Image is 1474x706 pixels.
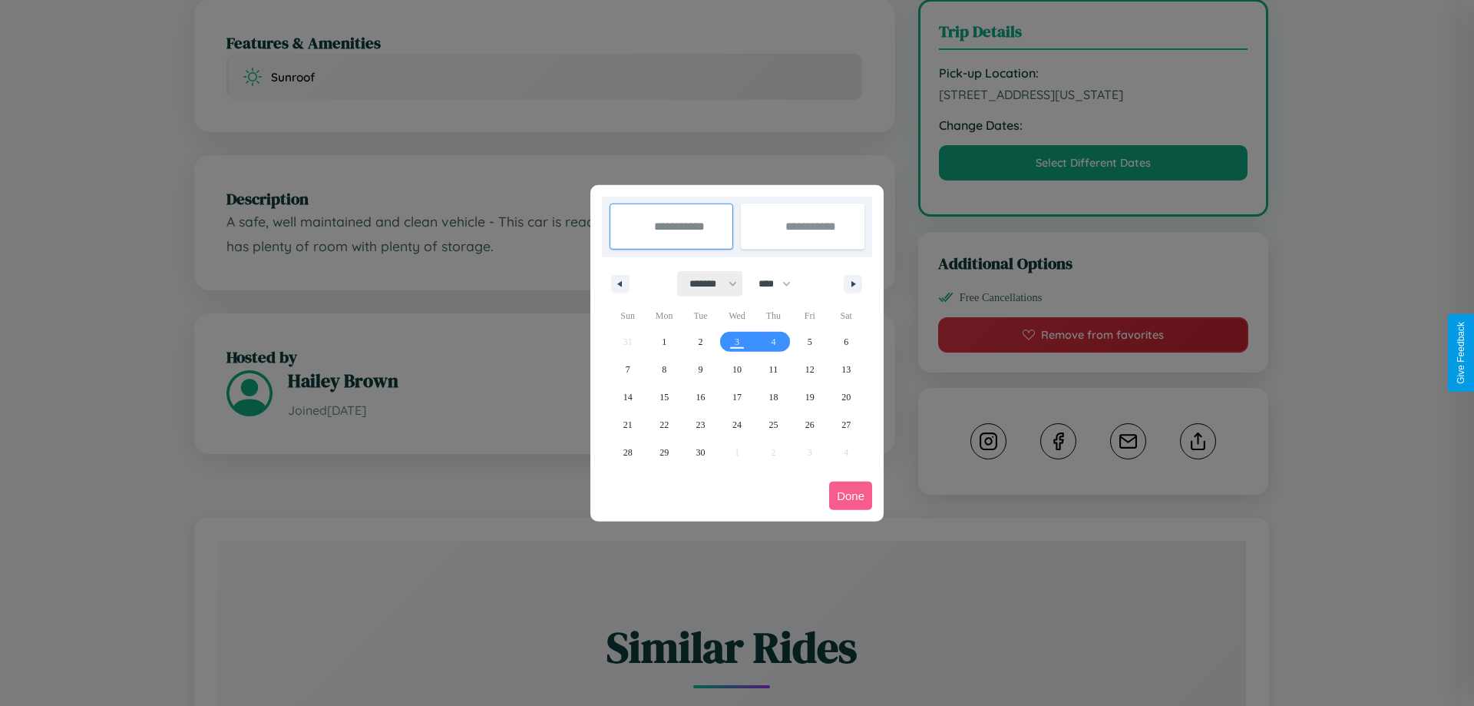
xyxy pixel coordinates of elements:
button: 26 [792,411,828,439]
span: 26 [805,411,815,439]
span: Mon [646,303,682,328]
button: 4 [755,328,792,356]
button: 27 [828,411,864,439]
span: 27 [841,411,851,439]
span: Sun [610,303,646,328]
span: 18 [768,383,778,411]
button: 13 [828,356,864,383]
span: 21 [623,411,633,439]
button: 18 [755,383,792,411]
button: 10 [719,356,755,383]
span: 20 [841,383,851,411]
div: Give Feedback [1456,322,1466,384]
button: 30 [682,439,719,466]
span: 8 [662,356,666,383]
span: 1 [662,328,666,356]
span: 6 [844,328,848,356]
button: 14 [610,383,646,411]
span: 16 [696,383,706,411]
button: 19 [792,383,828,411]
span: 10 [732,356,742,383]
button: 20 [828,383,864,411]
button: 17 [719,383,755,411]
span: Tue [682,303,719,328]
span: 30 [696,439,706,466]
span: Sat [828,303,864,328]
span: 25 [768,411,778,439]
span: Fri [792,303,828,328]
button: 15 [646,383,682,411]
button: 12 [792,356,828,383]
span: 23 [696,411,706,439]
button: 21 [610,411,646,439]
button: 22 [646,411,682,439]
span: 29 [659,439,669,466]
button: 23 [682,411,719,439]
button: 2 [682,328,719,356]
button: 3 [719,328,755,356]
span: 19 [805,383,815,411]
button: 28 [610,439,646,466]
span: 3 [735,328,739,356]
span: 2 [699,328,703,356]
span: 22 [659,411,669,439]
span: 15 [659,383,669,411]
span: 28 [623,439,633,466]
span: 4 [771,328,775,356]
button: 11 [755,356,792,383]
span: 13 [841,356,851,383]
span: 24 [732,411,742,439]
button: 7 [610,356,646,383]
button: 29 [646,439,682,466]
span: 5 [808,328,812,356]
span: 17 [732,383,742,411]
button: 25 [755,411,792,439]
span: 12 [805,356,815,383]
button: Done [829,482,872,510]
button: 24 [719,411,755,439]
span: 7 [626,356,630,383]
button: 5 [792,328,828,356]
button: 6 [828,328,864,356]
button: 9 [682,356,719,383]
button: 16 [682,383,719,411]
button: 8 [646,356,682,383]
span: 14 [623,383,633,411]
span: Wed [719,303,755,328]
button: 1 [646,328,682,356]
span: 11 [769,356,778,383]
span: 9 [699,356,703,383]
span: Thu [755,303,792,328]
